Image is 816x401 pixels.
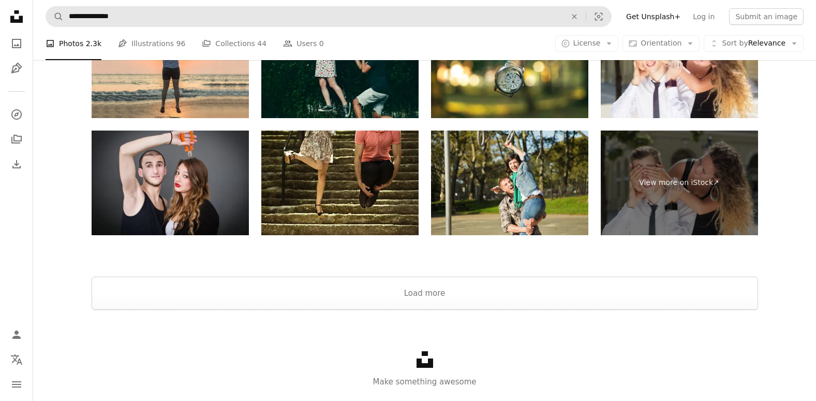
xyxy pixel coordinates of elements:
span: Relevance [722,38,785,49]
button: Orientation [622,35,700,52]
button: Language [6,349,27,370]
a: Collections [6,129,27,150]
img: fun couple [261,131,419,236]
button: Submit an image [729,8,804,25]
button: License [555,35,619,52]
span: License [573,39,601,47]
a: Explore [6,104,27,125]
button: Menu [6,374,27,395]
button: Clear [563,7,586,26]
button: Sort byRelevance [704,35,804,52]
a: Download History [6,154,27,175]
button: Load more [92,277,758,310]
a: Illustrations 96 [118,27,185,60]
span: 0 [319,38,324,49]
img: outgoing not limited time concept picture vintage clock falling down on blurred abstract colorful... [431,13,588,118]
span: 44 [257,38,266,49]
a: Log in [687,8,721,25]
span: Sort by [722,39,748,47]
a: Log in / Sign up [6,324,27,345]
img: manual worker family problem solving [92,131,249,236]
a: Get Unsplash+ [620,8,687,25]
img: Amazing and perfectly timed shot of young healthy boy, jumping in excitement with hands up in the... [92,13,249,118]
a: Illustrations [6,58,27,79]
button: Search Unsplash [46,7,64,26]
a: Users 0 [283,27,324,60]
p: Make something awesome [33,376,816,388]
img: Woman taking off from the ground with an umbrella [261,13,419,118]
span: Orientation [641,39,681,47]
a: Home — Unsplash [6,6,27,29]
button: Visual search [586,7,611,26]
img: young couple surprising by covered eyes on street in summer [601,13,758,118]
img: Couple playing in children's playground [431,131,588,236]
a: Photos [6,33,27,54]
a: View more on iStock↗ [601,131,758,236]
a: Collections 44 [202,27,266,60]
form: Find visuals sitewide [46,6,612,27]
span: 96 [176,38,186,49]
